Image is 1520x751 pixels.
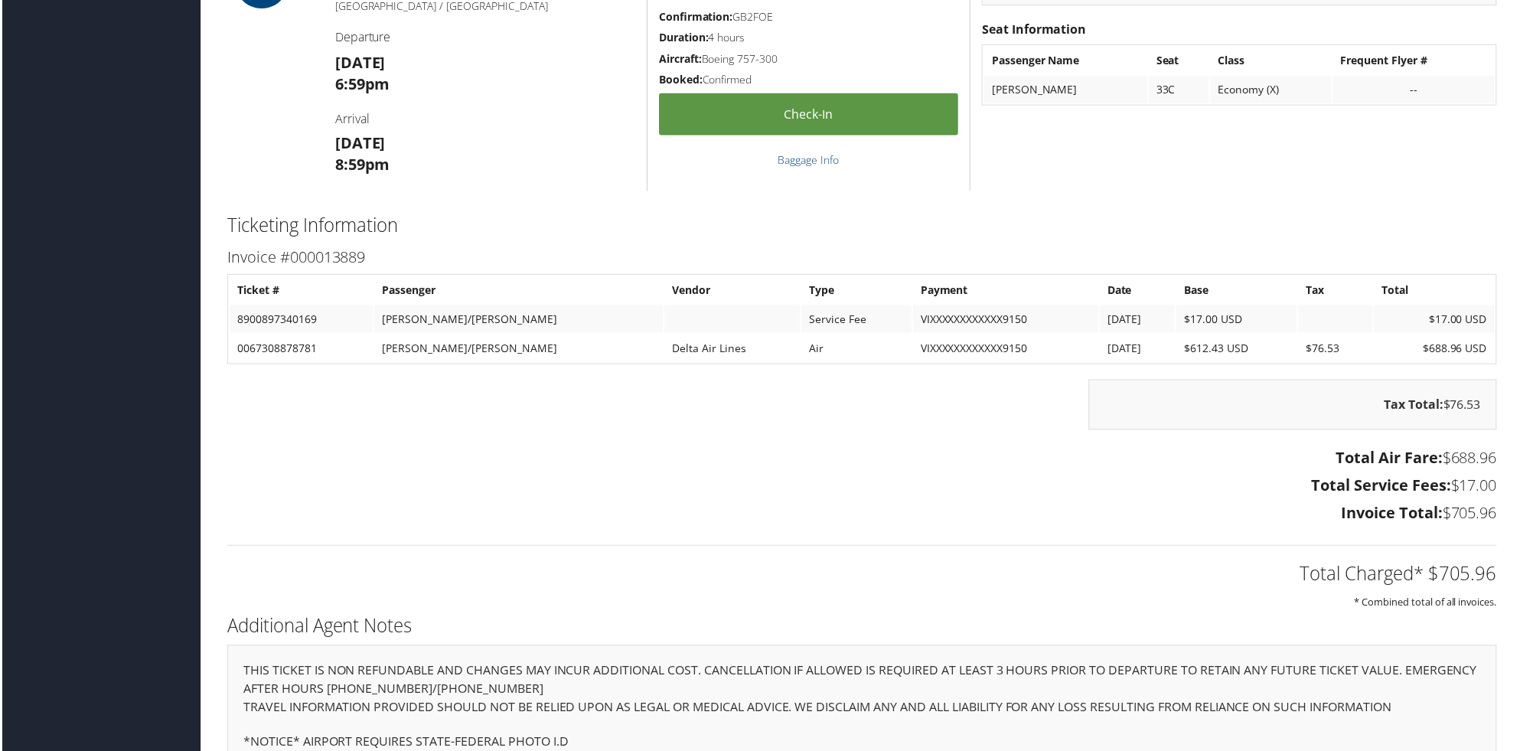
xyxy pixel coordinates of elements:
td: Air [802,335,912,363]
td: Service Fee [802,306,912,334]
th: Passenger [373,277,663,305]
strong: Total Air Fare: [1338,449,1445,469]
h2: Total Charged* $705.96 [226,562,1499,588]
td: [PERSON_NAME] [985,76,1149,103]
strong: Total Service Fees: [1313,476,1453,497]
h4: Arrival [334,110,635,127]
th: Ticket # [228,277,372,305]
a: Check-in [659,93,960,136]
strong: Tax Total: [1386,397,1446,414]
div: $76.53 [1090,380,1499,431]
td: $76.53 [1300,335,1375,363]
th: Type [802,277,912,305]
h2: Additional Agent Notes [226,615,1499,641]
h5: GB2FOE [659,9,960,24]
td: [PERSON_NAME]/[PERSON_NAME] [373,306,663,334]
h5: Boeing 757-300 [659,51,960,67]
strong: Booked: [659,72,703,87]
td: 33C [1150,76,1211,103]
td: [PERSON_NAME]/[PERSON_NAME] [373,335,663,363]
strong: Invoice Total: [1343,504,1445,524]
th: Seat [1150,47,1211,74]
th: Total [1376,277,1497,305]
strong: Aircraft: [659,51,702,66]
small: * Combined total of all invoices. [1356,597,1499,611]
h3: $688.96 [226,449,1499,470]
p: TRAVEL INFORMATION PROVIDED SHOULD NOT BE RELIED UPON AS LEGAL OR MEDICAL ADVICE. WE DISCLAIM ANY... [242,700,1483,720]
th: Payment [914,277,1100,305]
h3: $17.00 [226,476,1499,498]
td: VIXXXXXXXXXXXX9150 [914,335,1100,363]
td: VIXXXXXXXXXXXX9150 [914,306,1100,334]
th: Tax [1300,277,1375,305]
div: -- [1342,83,1489,96]
td: 0067308878781 [228,335,372,363]
td: $688.96 USD [1376,335,1497,363]
td: $17.00 USD [1376,306,1497,334]
h4: Departure [334,28,635,45]
th: Base [1178,277,1299,305]
h5: Confirmed [659,72,960,87]
td: 8900897340169 [228,306,372,334]
td: $17.00 USD [1178,306,1299,334]
strong: Seat Information [983,21,1088,38]
th: Frequent Flyer # [1335,47,1497,74]
strong: [DATE] [334,52,384,73]
td: [DATE] [1101,335,1177,363]
a: Baggage Info [778,153,840,168]
h3: $705.96 [226,504,1499,525]
strong: 6:59pm [334,73,389,94]
h3: Invoice #000013889 [226,247,1499,269]
strong: 8:59pm [334,155,389,175]
td: Delta Air Lines [664,335,801,363]
th: Passenger Name [985,47,1149,74]
strong: [DATE] [334,133,384,154]
th: Class [1212,47,1333,74]
th: Date [1101,277,1177,305]
td: [DATE] [1101,306,1177,334]
td: $612.43 USD [1178,335,1299,363]
h2: Ticketing Information [226,213,1499,239]
strong: Duration: [659,30,709,44]
td: Economy (X) [1212,76,1333,103]
th: Vendor [664,277,801,305]
strong: Confirmation: [659,9,733,24]
h5: 4 hours [659,30,960,45]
